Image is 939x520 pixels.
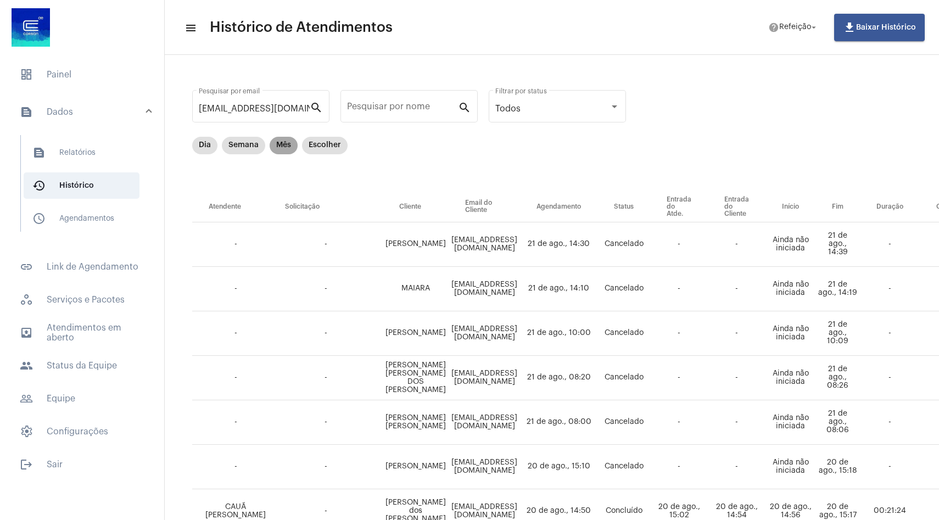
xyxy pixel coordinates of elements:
[449,311,520,356] td: [EMAIL_ADDRESS][DOMAIN_NAME]
[383,267,449,311] td: MAIARA
[449,356,520,400] td: [EMAIL_ADDRESS][DOMAIN_NAME]
[24,172,139,199] span: Histórico
[24,205,139,232] span: Agendamentos
[860,192,920,222] th: Duração
[495,104,521,113] span: Todos
[860,400,920,445] td: -
[192,267,269,311] td: -
[765,400,815,445] td: Ainda não iniciada
[20,68,33,81] span: sidenav icon
[32,212,46,225] mat-icon: sidenav icon
[11,254,153,280] span: Link de Agendamento
[449,222,520,267] td: [EMAIL_ADDRESS][DOMAIN_NAME]
[815,445,860,489] td: 20 de ago., 15:18
[383,222,449,267] td: [PERSON_NAME]
[32,179,46,192] mat-icon: sidenav icon
[860,267,920,311] td: -
[270,137,298,154] mat-chip: Mês
[347,104,458,114] input: Pesquisar por nome
[20,326,33,339] mat-icon: sidenav icon
[325,462,327,470] span: -
[860,356,920,400] td: -
[7,94,164,130] mat-expansion-panel-header: sidenav iconDados
[20,260,33,273] mat-icon: sidenav icon
[11,385,153,412] span: Equipe
[383,311,449,356] td: [PERSON_NAME]
[11,451,153,478] span: Sair
[762,16,825,38] button: Refeição
[325,284,327,292] span: -
[779,24,811,31] span: Refeição
[650,192,708,222] th: Entrada do Atde.
[809,23,819,32] mat-icon: arrow_drop_down
[860,445,920,489] td: -
[708,445,765,489] td: -
[449,400,520,445] td: [EMAIL_ADDRESS][DOMAIN_NAME]
[815,400,860,445] td: 21 de ago., 08:06
[32,146,46,159] mat-icon: sidenav icon
[650,311,708,356] td: -
[815,222,860,267] td: 21 de ago., 14:39
[597,356,650,400] td: Cancelado
[708,192,765,222] th: Entrada do Cliente
[11,287,153,313] span: Serviços e Pacotes
[20,105,147,119] mat-panel-title: Dados
[192,192,269,222] th: Atendente
[325,507,327,515] span: -
[383,192,449,222] th: Cliente
[269,192,383,222] th: Solicitação
[860,222,920,267] td: -
[834,14,925,41] button: Baixar Histórico
[708,311,765,356] td: -
[815,267,860,311] td: 21 de ago., 14:19
[815,192,860,222] th: Fim
[597,311,650,356] td: Cancelado
[520,222,597,267] td: 21 de ago., 14:30
[765,311,815,356] td: Ainda não iniciada
[325,373,327,381] span: -
[860,311,920,356] td: -
[708,356,765,400] td: -
[815,356,860,400] td: 21 de ago., 08:26
[192,311,269,356] td: -
[843,24,916,31] span: Baixar Histórico
[708,400,765,445] td: -
[520,311,597,356] td: 21 de ago., 10:00
[325,329,327,337] span: -
[520,267,597,311] td: 21 de ago., 14:10
[650,445,708,489] td: -
[843,21,856,34] mat-icon: file_download
[449,267,520,311] td: [EMAIL_ADDRESS][DOMAIN_NAME]
[597,400,650,445] td: Cancelado
[768,22,779,33] mat-icon: help
[520,192,597,222] th: Agendamento
[9,5,53,49] img: d4669ae0-8c07-2337-4f67-34b0df7f5ae4.jpeg
[20,425,33,438] span: sidenav icon
[192,445,269,489] td: -
[708,222,765,267] td: -
[650,267,708,311] td: -
[650,222,708,267] td: -
[325,240,327,248] span: -
[192,137,217,154] mat-chip: Dia
[449,445,520,489] td: [EMAIL_ADDRESS][DOMAIN_NAME]
[650,400,708,445] td: -
[192,400,269,445] td: -
[185,21,195,35] mat-icon: sidenav icon
[765,445,815,489] td: Ainda não iniciada
[11,61,153,88] span: Painel
[520,356,597,400] td: 21 de ago., 08:20
[597,267,650,311] td: Cancelado
[24,139,139,166] span: Relatórios
[383,445,449,489] td: [PERSON_NAME]
[7,130,164,247] div: sidenav iconDados
[20,293,33,306] span: sidenav icon
[815,311,860,356] td: 21 de ago., 10:09
[520,400,597,445] td: 21 de ago., 08:00
[765,192,815,222] th: Início
[11,353,153,379] span: Status da Equipe
[222,137,265,154] mat-chip: Semana
[325,418,327,426] span: -
[597,222,650,267] td: Cancelado
[20,359,33,372] mat-icon: sidenav icon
